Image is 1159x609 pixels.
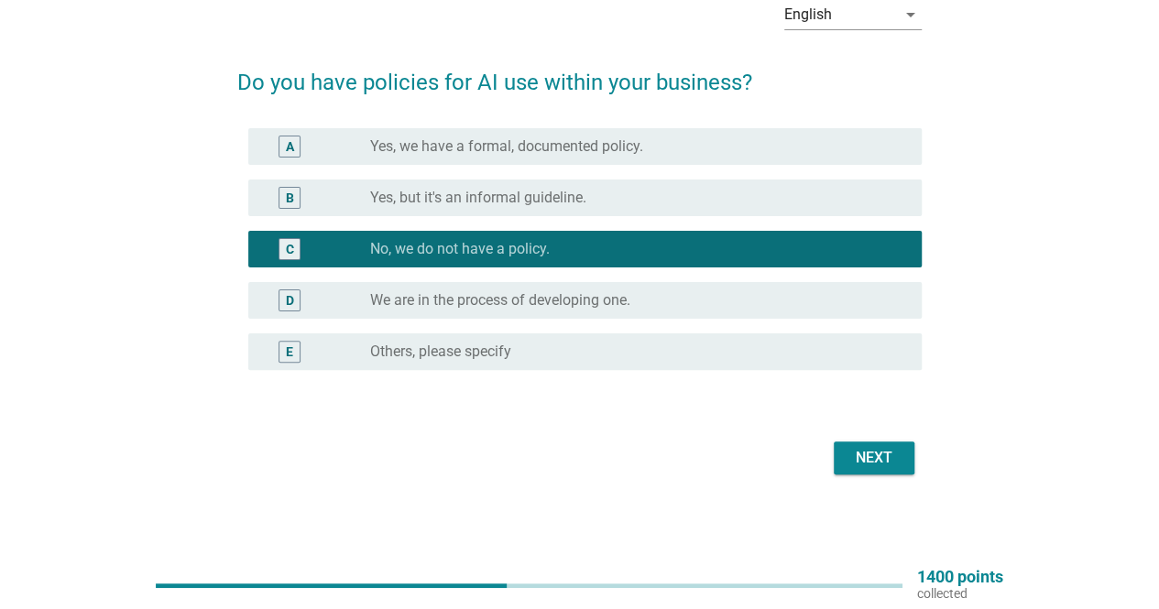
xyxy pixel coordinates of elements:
[370,240,550,258] label: No, we do not have a policy.
[370,343,511,361] label: Others, please specify
[917,585,1003,602] p: collected
[286,291,294,310] div: D
[848,447,900,469] div: Next
[370,137,643,156] label: Yes, we have a formal, documented policy.
[917,569,1003,585] p: 1400 points
[900,4,922,26] i: arrow_drop_down
[370,189,586,207] label: Yes, but it's an informal guideline.
[834,441,914,474] button: Next
[286,343,293,362] div: E
[784,6,832,23] div: English
[237,48,922,99] h2: Do you have policies for AI use within your business?
[370,291,630,310] label: We are in the process of developing one.
[286,137,294,157] div: A
[286,189,294,208] div: B
[286,240,294,259] div: C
